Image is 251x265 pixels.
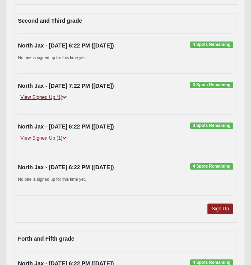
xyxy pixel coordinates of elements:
strong: North Jax - [DATE] 7:22 PM ([DATE]) [18,83,114,89]
strong: North Jax - [DATE] 6:22 PM ([DATE]) [18,123,114,130]
small: No one is signed up for this time yet. [18,177,86,182]
strong: Forth and Fifth grade [18,235,74,242]
span: 3 Spots Remaining [190,82,233,88]
a: View Signed Up (1) [18,134,69,142]
strong: Second and Third grade [18,18,82,24]
span: 4 Spots Remaining [190,42,233,48]
a: Sign Up [207,204,233,214]
strong: North Jax - [DATE] 6:22 PM ([DATE]) [18,42,114,49]
a: View Signed Up (1) [18,93,69,102]
strong: North Jax - [DATE] 6:22 PM ([DATE]) [18,164,114,170]
small: No one is signed up for this time yet. [18,55,86,60]
span: 3 Spots Remaining [190,123,233,129]
span: 4 Spots Remaining [190,163,233,170]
